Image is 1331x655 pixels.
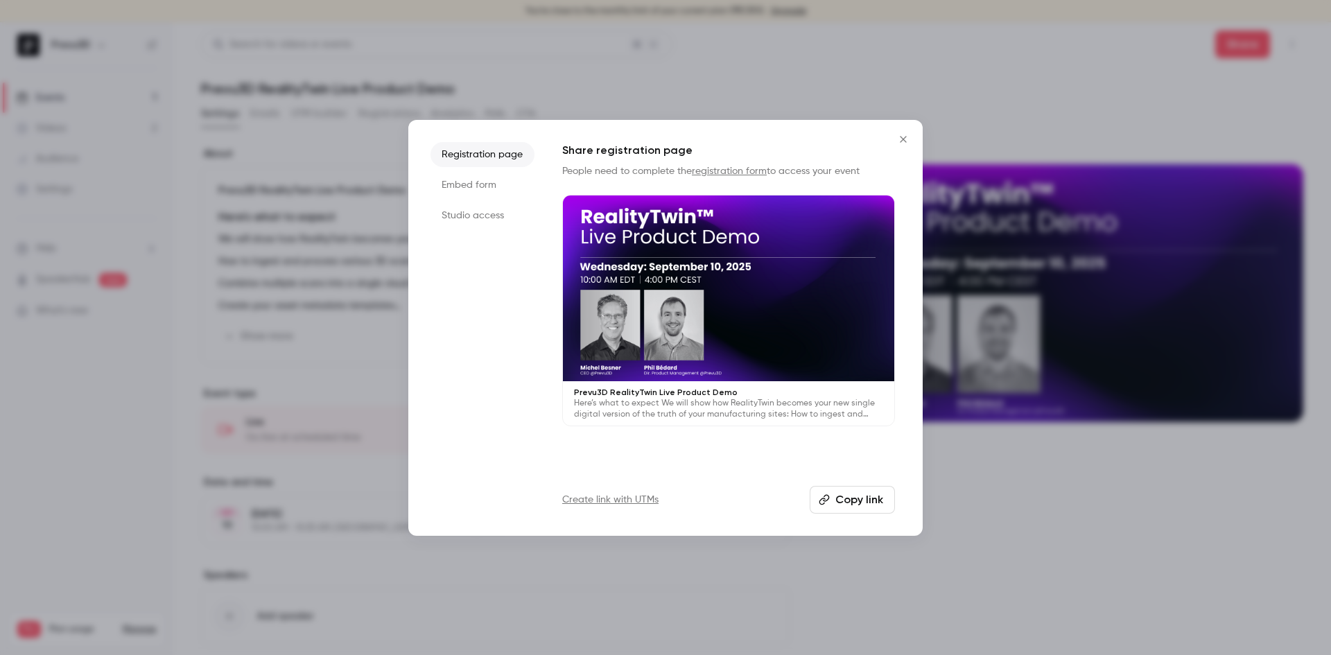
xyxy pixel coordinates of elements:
h1: Share registration page [562,142,895,159]
button: Copy link [810,486,895,514]
a: registration form [692,166,767,176]
p: Prevu3D RealityTwin Live Product Demo [574,387,883,398]
a: Prevu3D RealityTwin Live Product DemoHere’s what to expect We will show how RealityTwin becomes y... [562,195,895,427]
li: Studio access [430,203,534,228]
p: Here’s what to expect We will show how RealityTwin becomes your new single digital version of the... [574,398,883,420]
p: People need to complete the to access your event [562,164,895,178]
li: Registration page [430,142,534,167]
a: Create link with UTMs [562,493,659,507]
li: Embed form [430,173,534,198]
button: Close [889,125,917,153]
